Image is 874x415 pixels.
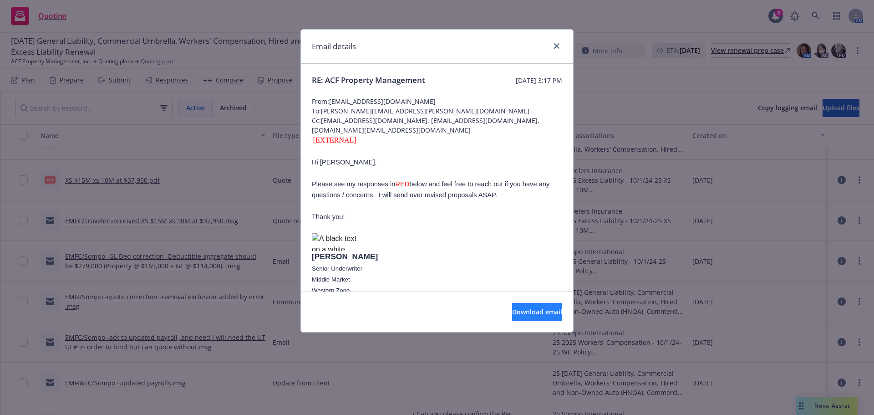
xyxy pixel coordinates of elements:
a: close [551,41,562,51]
span: RED [395,180,409,188]
span: To: [PERSON_NAME][EMAIL_ADDRESS][PERSON_NAME][DOMAIN_NAME] [312,106,562,116]
span: Middle Market [312,276,350,283]
span: Western Zone [312,287,350,294]
h1: Email details [312,41,356,52]
span: RE: ACF Property Management [312,75,425,86]
button: Download email [512,303,562,321]
span: [DATE] 3:17 PM [516,76,562,85]
span: From: [EMAIL_ADDRESS][DOMAIN_NAME] [312,97,562,106]
span: Download email [512,307,562,316]
span: Senior Underwriter [312,265,362,272]
div: [EXTERNAL] [312,135,562,146]
img: A black text on a white background Description automatically generated [312,233,364,251]
span: Thank you! [312,213,345,220]
span: [PERSON_NAME] [312,252,378,261]
span: Hi [PERSON_NAME], [312,159,377,166]
span: Cc: [EMAIL_ADDRESS][DOMAIN_NAME], [EMAIL_ADDRESS][DOMAIN_NAME], [DOMAIN_NAME][EMAIL_ADDRESS][DOMA... [312,116,562,135]
span: Please see my responses in below and feel free to reach out if you have any questions / concerns.... [312,180,549,199]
